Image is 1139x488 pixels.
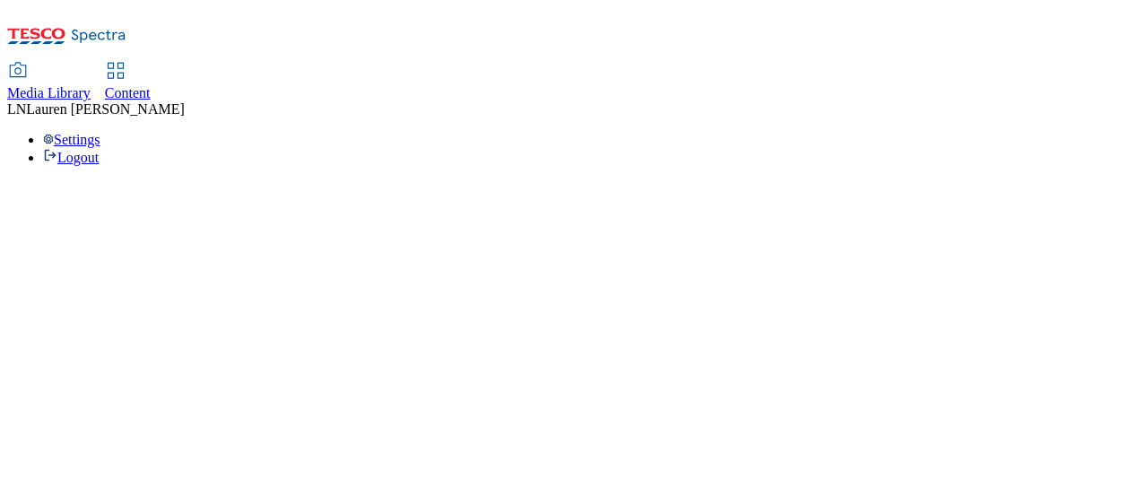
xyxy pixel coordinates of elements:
[105,64,151,101] a: Content
[7,101,26,117] span: LN
[43,150,99,165] a: Logout
[7,64,91,101] a: Media Library
[43,132,100,147] a: Settings
[26,101,184,117] span: Lauren [PERSON_NAME]
[7,85,91,100] span: Media Library
[105,85,151,100] span: Content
